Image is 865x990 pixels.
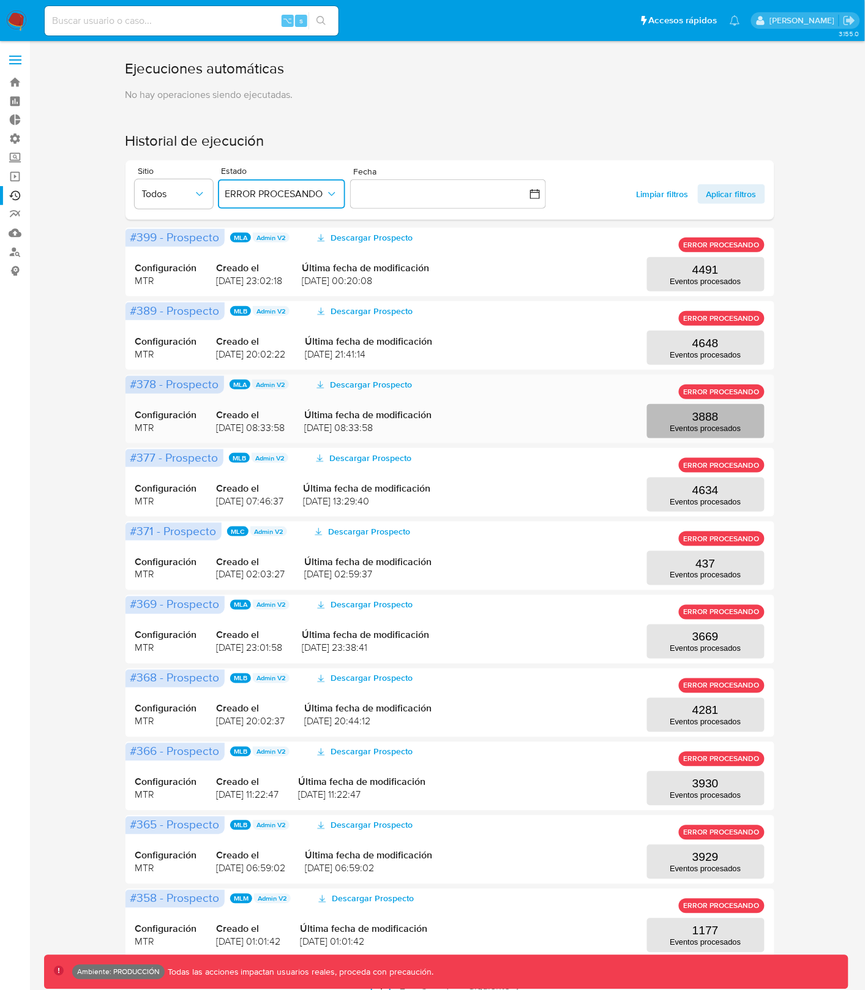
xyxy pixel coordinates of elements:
[283,15,292,26] span: ⌥
[770,15,839,26] p: gaspar.zanini@mercadolibre.com
[45,13,339,29] input: Buscar usuario o caso...
[730,15,740,26] a: Notificaciones
[649,14,717,27] span: Accesos rápidos
[77,970,160,975] p: Ambiente: PRODUCCIÓN
[299,15,303,26] span: s
[843,14,856,27] a: Salir
[165,967,434,978] p: Todas las acciones impactan usuarios reales, proceda con precaución.
[309,12,334,29] button: search-icon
